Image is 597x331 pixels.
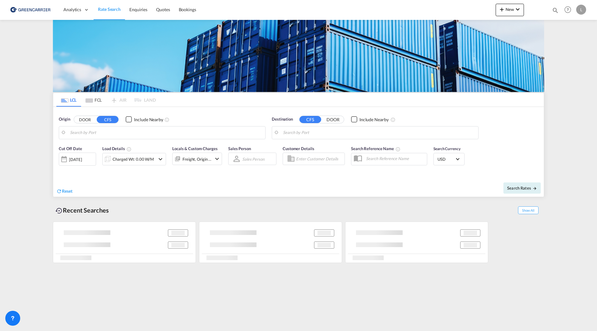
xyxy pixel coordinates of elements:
img: GreenCarrierFCL_LCL.png [53,20,544,92]
span: Search Reference Name [351,146,400,151]
span: Show All [518,206,539,214]
input: Enter Customer Details [296,154,343,163]
md-tab-item: LCL [56,93,81,107]
md-icon: icon-magnify [552,7,559,14]
md-checkbox: Checkbox No Ink [126,116,163,123]
div: icon-magnify [552,7,559,16]
md-icon: Your search will be saved by the below given name [396,147,400,152]
div: [DATE] [59,153,96,166]
md-select: Select Currency: $ USDUnited States Dollar [437,154,461,163]
div: Freight Origin Destination [183,155,212,163]
span: USD [437,156,455,162]
input: Search by Port [283,128,475,137]
div: Charged Wt: 0.00 W/M [113,155,154,163]
span: Bookings [179,7,196,12]
button: Search Ratesicon-arrow-right [503,182,541,194]
span: Sales Person [228,146,251,151]
button: DOOR [74,116,96,123]
span: Customer Details [283,146,314,151]
span: Destination [272,116,293,122]
div: Recent Searches [53,203,111,217]
button: CFS [299,116,321,123]
md-icon: icon-backup-restore [55,207,63,214]
div: Include Nearby [359,117,389,123]
md-pagination-wrapper: Use the left and right arrow keys to navigate between tabs [56,93,156,107]
span: Rate Search [98,7,121,12]
md-icon: icon-arrow-right [533,186,537,191]
md-select: Sales Person [242,154,265,163]
span: Locals & Custom Charges [172,146,218,151]
span: Quotes [156,7,170,12]
md-datepicker: Select [59,165,63,173]
input: Search Reference Name [363,154,427,163]
span: Analytics [63,7,81,13]
md-icon: icon-refresh [56,188,62,194]
div: Freight Origin Destinationicon-chevron-down [172,153,222,165]
md-tab-item: FCL [81,93,106,107]
md-checkbox: Checkbox No Ink [351,116,389,123]
span: Load Details [102,146,132,151]
input: Search by Port [70,128,262,137]
span: New [498,7,521,12]
div: L [576,5,586,15]
span: Search Currency [433,146,460,151]
div: icon-refreshReset [56,188,72,195]
span: Search Rates [507,186,537,191]
span: Help [562,4,573,15]
button: DOOR [322,116,344,123]
button: icon-plus 400-fgNewicon-chevron-down [496,4,524,16]
div: Origin DOOR CFS Checkbox No InkUnchecked: Ignores neighbouring ports when fetching rates.Checked ... [53,107,544,197]
md-icon: icon-chevron-down [514,6,521,13]
div: Include Nearby [134,117,163,123]
img: 609dfd708afe11efa14177256b0082fb.png [9,3,51,17]
div: Help [562,4,576,16]
button: CFS [97,116,118,123]
md-icon: Unchecked: Ignores neighbouring ports when fetching rates.Checked : Includes neighbouring ports w... [391,117,396,122]
span: Origin [59,116,70,122]
md-icon: icon-plus 400-fg [498,6,506,13]
div: [DATE] [69,157,82,162]
md-icon: icon-chevron-down [157,155,164,163]
span: Cut Off Date [59,146,82,151]
md-icon: icon-chevron-down [213,155,221,163]
span: Enquiries [129,7,147,12]
md-icon: Unchecked: Ignores neighbouring ports when fetching rates.Checked : Includes neighbouring ports w... [164,117,169,122]
span: Reset [62,188,72,194]
div: Charged Wt: 0.00 W/Micon-chevron-down [102,153,166,165]
md-icon: Chargeable Weight [127,147,132,152]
